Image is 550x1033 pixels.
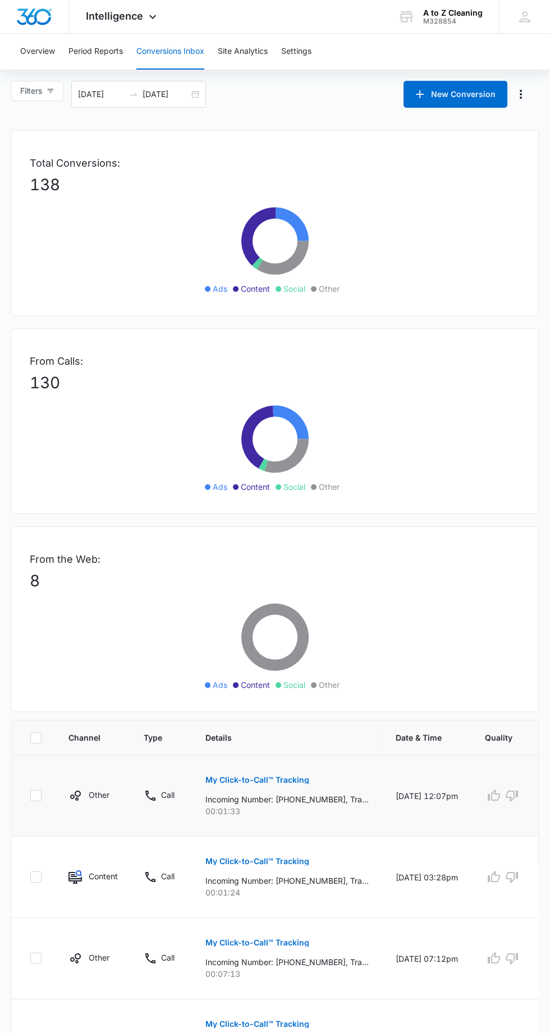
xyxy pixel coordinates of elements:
[382,918,471,999] td: [DATE] 07:12pm
[281,34,311,70] button: Settings
[30,552,520,567] p: From the Web:
[205,956,369,968] p: Incoming Number: [PHONE_NUMBER], Tracking Number: [PHONE_NUMBER], Ring To: [PHONE_NUMBER], Caller...
[89,789,109,801] p: Other
[89,952,109,963] p: Other
[161,789,175,801] p: Call
[382,837,471,918] td: [DATE] 03:28pm
[205,968,369,980] p: 00:07:13
[319,679,340,691] span: Other
[129,90,138,99] span: to
[30,569,520,593] p: 8
[30,353,520,369] p: From Calls:
[241,679,270,691] span: Content
[213,481,227,493] span: Ads
[213,679,227,691] span: Ads
[218,34,268,70] button: Site Analytics
[205,848,309,875] button: My Click-to-Call™ Tracking
[241,283,270,295] span: Content
[205,766,309,793] button: My Click-to-Call™ Tracking
[205,929,309,956] button: My Click-to-Call™ Tracking
[68,34,123,70] button: Period Reports
[11,81,63,101] button: Filters
[143,88,189,100] input: End date
[205,805,369,817] p: 00:01:33
[319,283,340,295] span: Other
[78,88,125,100] input: Start date
[144,732,162,743] span: Type
[205,1020,309,1028] p: My Click-to-Call™ Tracking
[86,10,143,22] span: Intelligence
[129,90,138,99] span: swap-right
[283,283,305,295] span: Social
[319,481,340,493] span: Other
[241,481,270,493] span: Content
[213,283,227,295] span: Ads
[205,776,309,784] p: My Click-to-Call™ Tracking
[205,793,369,805] p: Incoming Number: [PHONE_NUMBER], Tracking Number: [PHONE_NUMBER], Ring To: [PHONE_NUMBER], Caller...
[205,939,309,947] p: My Click-to-Call™ Tracking
[205,857,309,865] p: My Click-to-Call™ Tracking
[20,85,42,97] span: Filters
[205,875,369,887] p: Incoming Number: [PHONE_NUMBER], Tracking Number: [PHONE_NUMBER], Ring To: [PHONE_NUMBER], Caller...
[423,17,483,25] div: account id
[205,887,369,898] p: 00:01:24
[30,155,520,171] p: Total Conversions:
[30,173,520,196] p: 138
[161,952,175,963] p: Call
[161,870,175,882] p: Call
[485,732,512,743] span: Quality
[68,732,100,743] span: Channel
[283,679,305,691] span: Social
[396,732,442,743] span: Date & Time
[205,732,352,743] span: Details
[423,8,483,17] div: account name
[30,371,520,394] p: 130
[404,81,507,108] button: New Conversion
[512,85,530,103] button: Manage Numbers
[89,870,117,882] p: Content
[136,34,204,70] button: Conversions Inbox
[382,755,471,837] td: [DATE] 12:07pm
[20,34,55,70] button: Overview
[283,481,305,493] span: Social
